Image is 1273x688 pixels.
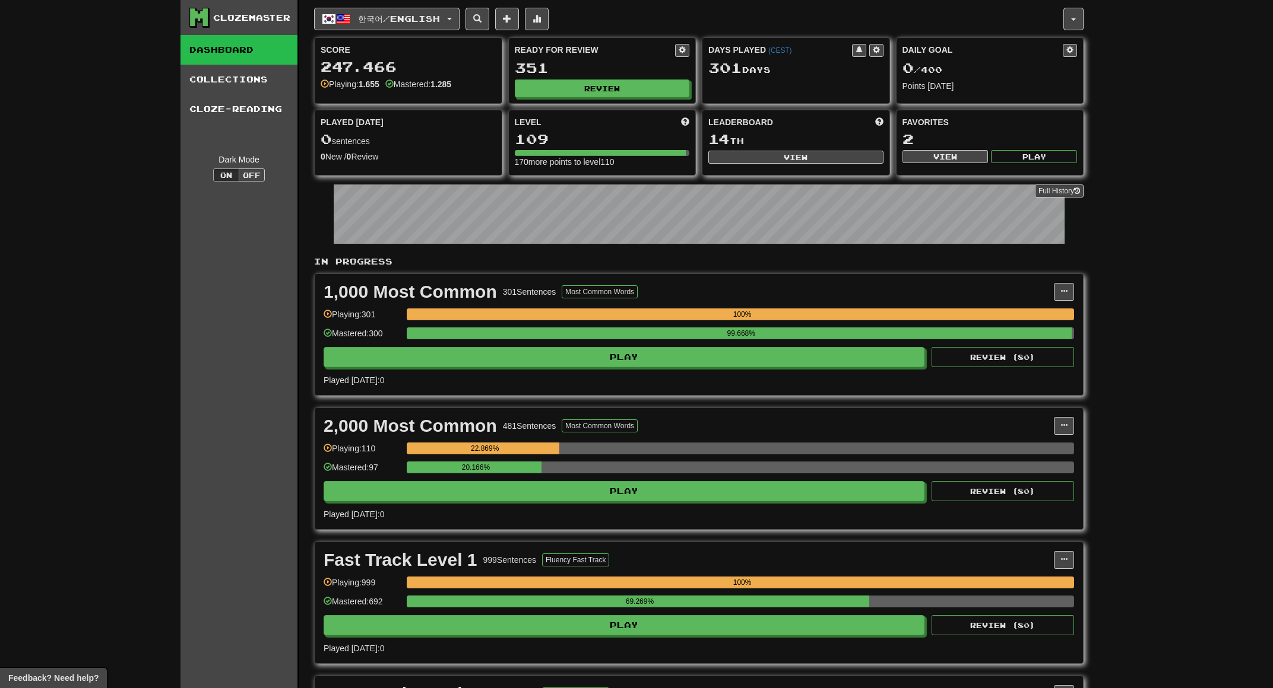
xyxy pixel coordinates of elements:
button: Play [991,150,1077,163]
strong: 0 [347,152,351,161]
div: 109 [515,132,690,146]
a: (CEST) [768,46,792,55]
span: Level [515,116,541,128]
span: 0 [321,130,332,147]
button: Play [324,481,924,501]
div: 69.269% [410,595,869,607]
a: Cloze-Reading [180,94,297,124]
div: Mastered: 300 [324,327,401,347]
div: Points [DATE] [902,80,1078,92]
div: 100% [410,576,1074,588]
div: 301 Sentences [503,286,556,298]
div: 481 Sentences [503,420,556,432]
div: 99.668% [410,327,1072,339]
div: sentences [321,132,496,147]
span: 0 [902,59,914,76]
span: Played [DATE] [321,116,384,128]
span: Leaderboard [708,116,773,128]
p: In Progress [314,256,1084,267]
button: Review (80) [932,615,1074,635]
div: Playing: 999 [324,576,401,596]
span: Played [DATE]: 0 [324,644,384,653]
button: On [213,168,239,181]
button: Review (80) [932,347,1074,367]
span: / 400 [902,65,942,75]
div: Mastered: 97 [324,461,401,481]
span: Score more points to level up [681,116,689,128]
button: Review [515,79,690,97]
strong: 1.285 [430,79,451,89]
div: Playing: [321,78,379,90]
button: View [902,150,989,163]
button: Add sentence to collection [495,8,519,30]
button: Search sentences [465,8,489,30]
div: 100% [410,308,1074,320]
div: Ready for Review [515,44,676,56]
div: 2 [902,132,1078,146]
div: 2,000 Most Common [324,417,497,435]
button: More stats [525,8,549,30]
strong: 0 [321,152,325,161]
div: Score [321,44,496,56]
div: Dark Mode [189,154,289,165]
div: Mastered: [385,78,451,90]
button: Off [239,168,265,181]
span: 한국어 / English [358,14,440,24]
div: 351 [515,60,690,75]
span: Played [DATE]: 0 [324,375,384,385]
div: 1,000 Most Common [324,283,497,301]
div: Playing: 301 [324,308,401,328]
button: Play [324,615,924,635]
div: 999 Sentences [483,554,537,566]
button: Most Common Words [562,419,638,432]
span: 14 [708,130,730,147]
div: Daily Goal [902,44,1063,57]
button: Review (80) [932,481,1074,501]
a: Collections [180,65,297,94]
div: 170 more points to level 110 [515,156,690,168]
button: Most Common Words [562,285,638,298]
button: Play [324,347,924,367]
div: Playing: 110 [324,442,401,462]
div: New / Review [321,151,496,163]
button: Fluency Fast Track [542,553,609,566]
a: Dashboard [180,35,297,65]
strong: 1.655 [359,79,379,89]
span: Open feedback widget [8,672,99,684]
div: Mastered: 692 [324,595,401,615]
div: 20.166% [410,461,541,473]
div: th [708,132,883,147]
a: Full History [1035,184,1084,198]
div: 22.869% [410,442,559,454]
span: Played [DATE]: 0 [324,509,384,519]
div: Favorites [902,116,1078,128]
button: View [708,151,883,164]
div: Day s [708,60,883,76]
span: 301 [708,59,742,76]
div: Clozemaster [213,12,290,24]
div: Days Played [708,44,852,56]
span: This week in points, UTC [875,116,883,128]
button: 한국어/English [314,8,460,30]
div: Fast Track Level 1 [324,551,477,569]
div: 247.466 [321,59,496,74]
